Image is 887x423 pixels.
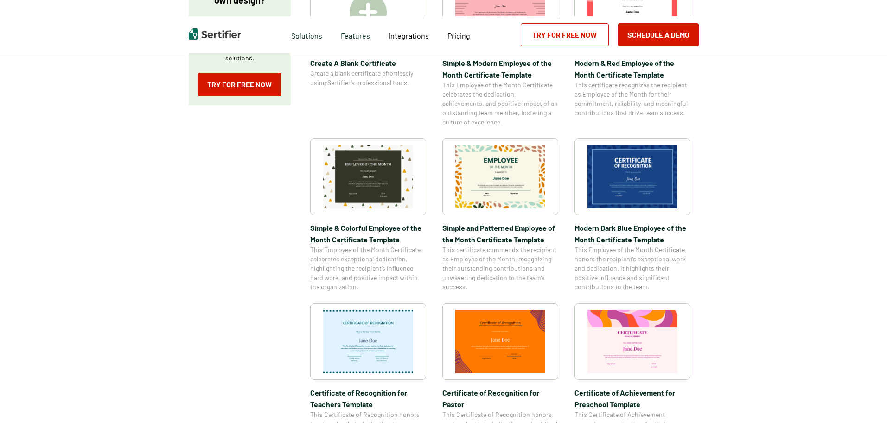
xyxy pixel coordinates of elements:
a: Simple and Patterned Employee of the Month Certificate TemplateSimple and Patterned Employee of t... [442,138,558,292]
a: Try for Free Now [521,23,609,46]
span: Simple & Colorful Employee of the Month Certificate Template [310,222,426,245]
a: Integrations [389,29,429,40]
span: Integrations [389,31,429,40]
span: Certificate of Recognition for Pastor [442,387,558,410]
img: Modern Dark Blue Employee of the Month Certificate Template [587,145,677,208]
span: Create A Blank Certificate [310,57,426,69]
span: Create a blank certificate effortlessly using Sertifier’s professional tools. [310,69,426,87]
span: Solutions [291,29,322,40]
img: Certificate of Achievement for Preschool Template [587,310,677,373]
span: Simple & Modern Employee of the Month Certificate Template [442,57,558,80]
img: Simple & Colorful Employee of the Month Certificate Template [323,145,413,208]
img: Simple and Patterned Employee of the Month Certificate Template [455,145,545,208]
span: This Employee of the Month Certificate honors the recipient’s exceptional work and dedication. It... [574,245,690,292]
span: Certificate of Recognition for Teachers Template [310,387,426,410]
a: Try for Free Now [198,73,281,96]
span: Pricing [447,31,470,40]
span: Simple and Patterned Employee of the Month Certificate Template [442,222,558,245]
span: Features [341,29,370,40]
a: Modern Dark Blue Employee of the Month Certificate TemplateModern Dark Blue Employee of the Month... [574,138,690,292]
span: Modern & Red Employee of the Month Certificate Template [574,57,690,80]
span: This Employee of the Month Certificate celebrates the dedication, achievements, and positive impa... [442,80,558,127]
span: This certificate recognizes the recipient as Employee of the Month for their commitment, reliabil... [574,80,690,117]
img: Certificate of Recognition for Teachers Template [323,310,413,373]
img: Certificate of Recognition for Pastor [455,310,545,373]
span: This Employee of the Month Certificate celebrates exceptional dedication, highlighting the recipi... [310,245,426,292]
span: Certificate of Achievement for Preschool Template [574,387,690,410]
span: Modern Dark Blue Employee of the Month Certificate Template [574,222,690,245]
a: Simple & Colorful Employee of the Month Certificate TemplateSimple & Colorful Employee of the Mon... [310,138,426,292]
span: This certificate commends the recipient as Employee of the Month, recognizing their outstanding c... [442,245,558,292]
a: Pricing [447,29,470,40]
img: Sertifier | Digital Credentialing Platform [189,28,241,40]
